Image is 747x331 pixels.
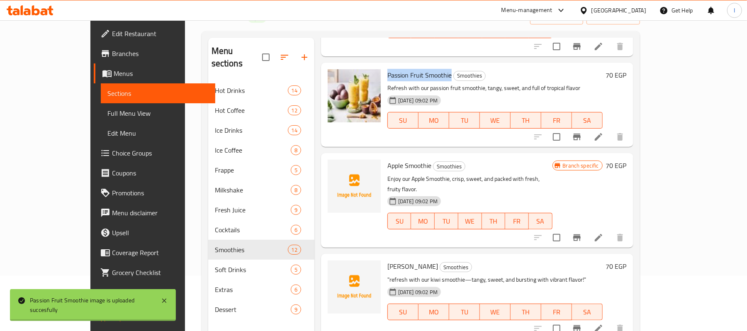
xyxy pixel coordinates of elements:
[208,80,314,100] div: Hot Drinks14
[458,213,482,229] button: WE
[328,160,381,213] img: Apple Smoothie
[208,220,314,240] div: Cocktails6
[94,263,215,282] a: Grocery Checklist
[208,200,314,220] div: Fresh Juice9
[435,213,458,229] button: TU
[291,166,301,174] span: 5
[419,112,449,129] button: MO
[215,304,291,314] span: Dessert
[606,260,627,272] h6: 70 EGP
[433,162,465,171] span: Smoothies
[391,114,415,127] span: SU
[94,63,215,83] a: Menus
[328,69,381,122] img: Passion Fruit Smoothie
[572,112,603,129] button: SA
[440,263,472,272] span: Smoothies
[433,161,465,171] div: Smoothies
[291,266,301,274] span: 5
[422,114,446,127] span: MO
[208,260,314,280] div: Soft Drinks5
[537,12,577,22] span: import
[387,174,552,195] p: Enjoy our Apple Smoothie, crisp, sweet, and packed with fresh, fruity flavor.
[291,206,301,214] span: 9
[529,213,552,229] button: SA
[387,213,411,229] button: SU
[509,215,526,227] span: FR
[112,208,209,218] span: Menu disclaimer
[387,275,603,285] p: "refresh with our kiwi smoothie—tangy, sweet, and bursting with vibrant flavor!"
[107,128,209,138] span: Edit Menu
[288,107,301,114] span: 12
[94,44,215,63] a: Branches
[114,68,209,78] span: Menus
[606,69,627,81] h6: 70 EGP
[288,246,301,254] span: 12
[591,6,646,15] div: [GEOGRAPHIC_DATA]
[215,225,291,235] div: Cocktails
[107,88,209,98] span: Sections
[440,262,472,272] div: Smoothies
[575,306,599,318] span: SA
[208,77,314,323] nav: Menu sections
[208,280,314,299] div: Extras6
[594,132,603,142] a: Edit menu item
[208,160,314,180] div: Frappe5
[572,304,603,320] button: SA
[387,260,438,273] span: [PERSON_NAME]
[511,304,541,320] button: TH
[505,213,529,229] button: FR
[480,304,511,320] button: WE
[215,105,288,115] span: Hot Coffee
[101,123,215,143] a: Edit Menu
[438,215,455,227] span: TU
[606,160,627,171] h6: 70 EGP
[215,165,291,175] span: Frappe
[208,299,314,319] div: Dessert9
[215,245,288,255] span: Smoothies
[208,100,314,120] div: Hot Coffee12
[454,71,485,80] span: Smoothies
[453,114,477,127] span: TU
[215,205,291,215] span: Fresh Juice
[734,6,735,15] span: I
[453,71,486,81] div: Smoothies
[594,41,603,51] a: Edit menu item
[291,146,301,154] span: 8
[462,215,479,227] span: WE
[94,223,215,243] a: Upsell
[291,226,301,234] span: 6
[511,112,541,129] button: TH
[328,260,381,314] img: Kiwi Smoothie
[94,243,215,263] a: Coverage Report
[593,12,633,22] span: export
[30,296,153,314] div: Passion Fruit Smoothie image is uploaded succesfully
[391,306,415,318] span: SU
[541,304,572,320] button: FR
[291,265,301,275] div: items
[387,112,419,129] button: SU
[610,127,630,147] button: delete
[545,306,569,318] span: FR
[215,85,288,95] span: Hot Drinks
[291,186,301,194] span: 8
[482,213,506,229] button: TH
[485,215,502,227] span: TH
[215,185,291,195] span: Milkshake
[514,114,538,127] span: TH
[94,143,215,163] a: Choice Groups
[215,145,291,155] span: Ice Coffee
[480,112,511,129] button: WE
[94,163,215,183] a: Coupons
[560,162,602,170] span: Branch specific
[101,83,215,103] a: Sections
[387,304,419,320] button: SU
[288,127,301,134] span: 14
[101,103,215,123] a: Full Menu View
[291,286,301,294] span: 6
[291,304,301,314] div: items
[567,37,587,56] button: Branch-specific-item
[288,87,301,95] span: 14
[112,148,209,158] span: Choice Groups
[387,83,603,93] p: Refresh with our passion fruit smoothie, tangy, sweet, and full of tropical flavor
[395,288,441,296] span: [DATE] 09:02 PM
